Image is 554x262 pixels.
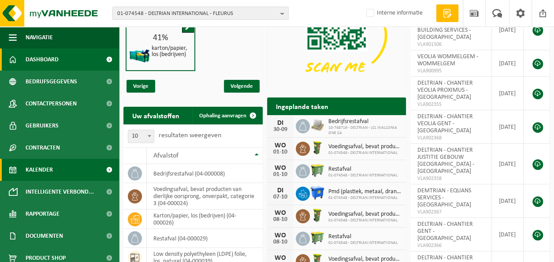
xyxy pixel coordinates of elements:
span: Vorige [126,80,155,93]
span: Gebruikers [26,115,59,137]
div: DI [271,120,289,127]
span: Documenten [26,225,63,247]
span: VLA900995 [417,67,485,75]
span: VLA901506 [417,41,485,48]
span: 10-748719 - DELTRIAN - LCL WALLONIA ONE SA [328,125,402,136]
div: DI [271,187,289,194]
span: VLA902355 [417,101,485,108]
h4: karton/papier, los (bedrijven) [152,45,191,58]
span: Pmd (plastiek, metaal, drankkartons) (bedrijven) [328,188,402,195]
span: 01-074548 - DELTRIAN INTERNATIONAL [328,218,402,223]
span: Bedrijfsrestafval [328,118,402,125]
span: 01-074548 - DELTRIAN INTERNATIONAL [328,173,398,178]
span: VLA902358 [417,175,485,182]
img: LP-PA-00000-WDN-11 [310,118,325,133]
span: Bedrijfsgegevens [26,71,77,93]
span: 10 [128,130,154,143]
span: Voedingsafval, bevat producten van dierlijke oorsprong, onverpakt, categorie 3 [328,211,402,218]
span: Contracten [26,137,60,159]
span: Ophaling aanvragen [199,113,246,119]
div: 08-10 [271,217,289,223]
div: 41% [126,34,194,42]
div: 01-10 [271,149,289,155]
span: Kalender [26,159,53,181]
span: Restafval [328,166,398,173]
img: WB-0660-HPE-GN-50 [310,163,325,178]
span: DELTRIAN - CHANTIER GENT - [GEOGRAPHIC_DATA] [417,221,472,242]
div: WO [271,232,289,239]
td: karton/papier, los (bedrijven) (04-000026) [147,210,263,229]
td: [DATE] [492,10,524,50]
span: VLA902368 [417,135,485,142]
div: 08-10 [271,239,289,245]
span: Volgende [224,80,260,93]
div: WO [271,165,289,172]
img: HK-XZ-20-GN-12 [129,45,151,67]
span: Voedingsafval, bevat producten van dierlijke oorsprong, onverpakt, categorie 3 [328,143,402,150]
span: DELTRIAN - CHANTIER JUSTITIE GEBOUW [GEOGRAPHIC_DATA] - [GEOGRAPHIC_DATA] [417,147,474,175]
td: [DATE] [492,110,524,144]
span: DELTRIAN - CHANTIER VEOLIA GENT - [GEOGRAPHIC_DATA] [417,113,472,134]
label: resultaten weergeven [159,132,221,139]
span: 10 [128,130,154,142]
span: Intelligente verbond... [26,181,94,203]
div: WO [271,142,289,149]
td: restafval (04-000029) [147,229,263,248]
span: VLA902367 [417,209,485,216]
span: 01-074548 - DELTRIAN INTERNATIONAL [328,240,398,246]
span: VLA902366 [417,242,485,249]
span: 01-074548 - DELTRIAN INTERNATIONAL [328,150,402,156]
img: WB-0060-HPE-GN-50 [310,208,325,223]
td: bedrijfsrestafval (04-000008) [147,164,263,183]
span: Dashboard [26,49,59,71]
td: [DATE] [492,50,524,77]
span: DELTRIAN - CHANTIER VEOLIA PROXIMUS - [GEOGRAPHIC_DATA] [417,80,472,101]
a: Ophaling aanvragen [192,107,262,124]
td: voedingsafval, bevat producten van dierlijke oorsprong, onverpakt, categorie 3 (04-000024) [147,183,263,210]
span: 01-074548 - DELTRIAN INTERNATIONAL - FLEURUS [117,7,277,20]
div: WO [271,210,289,217]
img: WB-1100-HPE-BE-01 [310,185,325,200]
span: Contactpersonen [26,93,77,115]
span: Restafval [328,233,398,240]
span: Rapportage [26,203,59,225]
span: DEMTRIAN - EQUANS SERVICES - [GEOGRAPHIC_DATA] [417,187,471,208]
h2: Ingeplande taken [267,97,337,115]
div: 07-10 [271,194,289,200]
span: 01-074548 - DELTRIAN INTERNATIONAL [328,195,402,201]
div: 01-10 [271,172,289,178]
td: [DATE] [492,77,524,110]
div: 30-09 [271,127,289,133]
td: [DATE] [492,218,524,251]
td: [DATE] [492,184,524,218]
button: 01-074548 - DELTRIAN INTERNATIONAL - FLEURUS [112,7,289,20]
td: [DATE] [492,144,524,184]
img: WB-0660-HPE-GN-50 [310,230,325,245]
span: Navigatie [26,26,53,49]
span: Afvalstof [153,152,178,159]
span: VEOLIA WOMMELGEM - WOMMELGEM [417,53,478,67]
img: WB-0060-HPE-GN-50 [310,140,325,155]
div: WO [271,255,289,262]
h2: Uw afvalstoffen [123,107,188,124]
label: Interne informatie [364,7,423,20]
